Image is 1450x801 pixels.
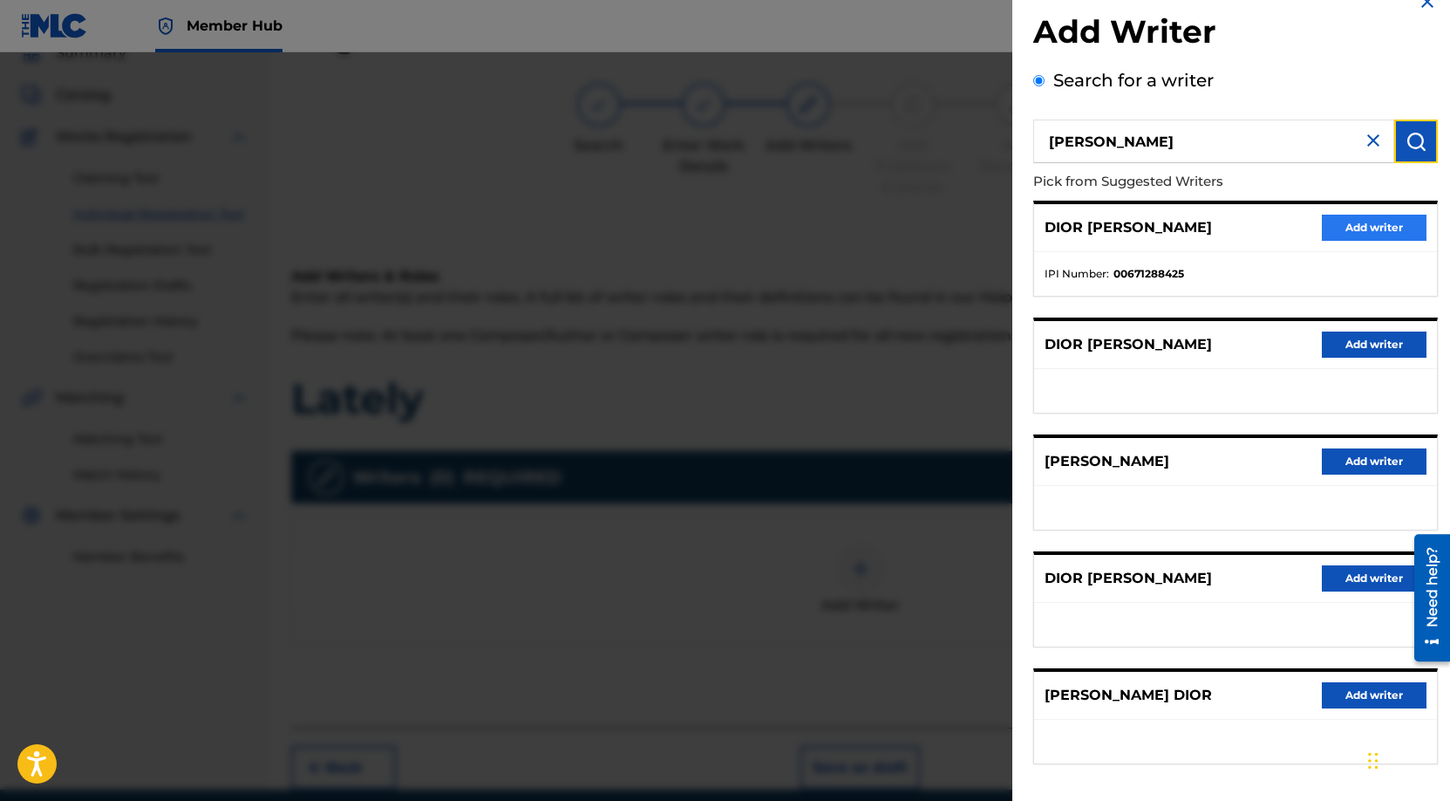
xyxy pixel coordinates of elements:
img: Search Works [1406,131,1426,152]
button: Add writer [1322,448,1426,475]
label: Search for a writer [1053,70,1214,91]
button: Add writer [1322,332,1426,358]
img: MLC Logo [21,13,88,38]
iframe: Resource Center [1401,528,1450,668]
iframe: Chat Widget [1363,717,1450,801]
p: Pick from Suggested Writers [1033,163,1338,201]
strong: 00671288425 [1113,266,1184,282]
div: Drag [1368,735,1379,787]
button: Add writer [1322,215,1426,241]
p: [PERSON_NAME] DIOR [1045,685,1212,706]
img: close [1363,130,1384,151]
img: Top Rightsholder [155,16,176,37]
button: Add writer [1322,682,1426,709]
h2: Add Writer [1033,12,1438,57]
p: DIOR [PERSON_NAME] [1045,568,1212,589]
p: [PERSON_NAME] [1045,451,1169,472]
span: Member Hub [187,16,283,36]
input: Search writer's name or IPI Number [1033,120,1394,163]
p: DIOR [PERSON_NAME] [1045,334,1212,355]
span: IPI Number : [1045,266,1109,282]
p: DIOR [PERSON_NAME] [1045,217,1212,238]
button: Add writer [1322,565,1426,592]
